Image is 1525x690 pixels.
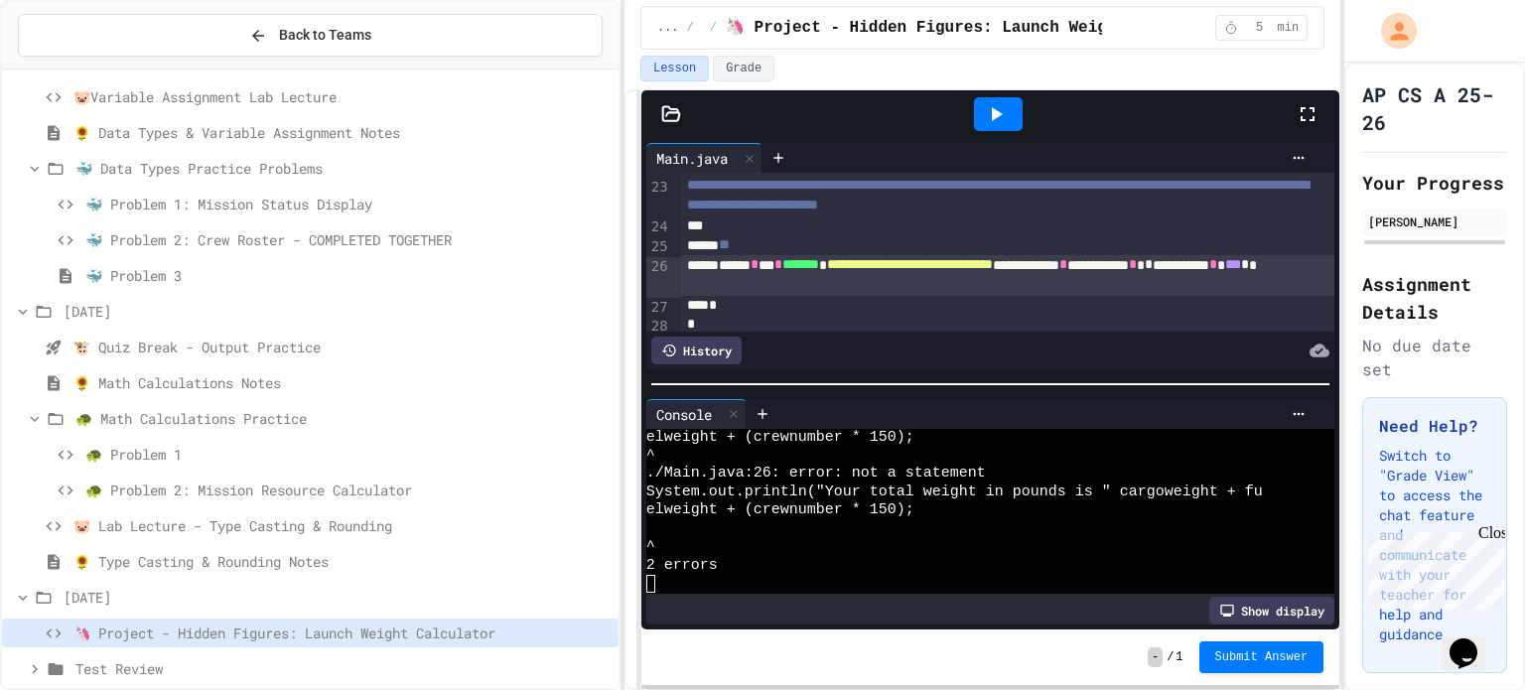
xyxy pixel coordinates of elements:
[646,465,986,483] span: ./Main.java:26: error: not a statement
[640,56,709,81] button: Lesson
[279,25,371,46] span: Back to Teams
[73,372,611,393] span: 🌻 Math Calculations Notes
[85,444,611,465] span: 🐢 Problem 1
[1362,80,1507,136] h1: AP CS A 25-26
[1199,641,1324,673] button: Submit Answer
[1209,597,1334,624] div: Show display
[1360,8,1422,54] div: My Account
[75,408,611,429] span: 🐢 Math Calculations Practice
[646,237,671,257] div: 25
[75,658,611,679] span: Test Review
[73,122,611,143] span: 🌻 Data Types & Variable Assignment Notes
[646,217,671,237] div: 24
[8,8,137,126] div: Chat with us now!Close
[64,301,611,322] span: [DATE]
[646,501,914,519] span: elweight + (crewnumber * 150);
[710,20,717,36] span: /
[1176,649,1182,665] span: 1
[85,265,611,286] span: 🐳 Problem 3
[73,515,611,536] span: 🐷 Lab Lecture - Type Casting & Rounding
[646,404,722,425] div: Console
[646,257,671,298] div: 26
[1362,169,1507,197] h2: Your Progress
[73,622,611,643] span: 🦄 Project - Hidden Figures: Launch Weight Calculator
[1244,20,1276,36] span: 5
[64,587,611,608] span: [DATE]
[1278,20,1300,36] span: min
[646,148,738,169] div: Main.java
[1368,212,1501,230] div: [PERSON_NAME]
[73,551,611,572] span: 🌻 Type Casting & Rounding Notes
[646,429,914,447] span: elweight + (crewnumber * 150);
[1148,647,1163,667] span: -
[18,14,603,57] button: Back to Teams
[85,480,611,500] span: 🐢 Problem 2: Mission Resource Calculator
[646,317,671,337] div: 28
[85,229,611,250] span: 🐳 Problem 2: Crew Roster - COMPLETED TOGETHER
[646,483,1263,501] span: System.out.println("Your total weight in pounds is " cargoweight + fu
[713,56,774,81] button: Grade
[1215,649,1309,665] span: Submit Answer
[73,337,611,357] span: 🐮 Quiz Break - Output Practice
[646,538,655,556] span: ^
[1167,649,1174,665] span: /
[1360,524,1505,609] iframe: chat widget
[646,557,718,575] span: 2 errors
[646,143,762,173] div: Main.java
[646,298,671,318] div: 27
[646,178,671,218] div: 23
[1362,270,1507,326] h2: Assignment Details
[725,16,1231,40] span: 🦄 Project - Hidden Figures: Launch Weight Calculator
[73,86,611,107] span: 🐷Variable Assignment Lab Lecture
[75,158,611,179] span: 🐳 Data Types Practice Problems
[687,20,694,36] span: /
[1379,446,1490,644] p: Switch to "Grade View" to access the chat feature and communicate with your teacher for help and ...
[1442,611,1505,670] iframe: chat widget
[646,399,747,429] div: Console
[657,20,679,36] span: ...
[85,194,611,214] span: 🐳 Problem 1: Mission Status Display
[651,337,742,364] div: History
[1379,414,1490,438] h3: Need Help?
[646,447,655,465] span: ^
[1362,334,1507,381] div: No due date set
